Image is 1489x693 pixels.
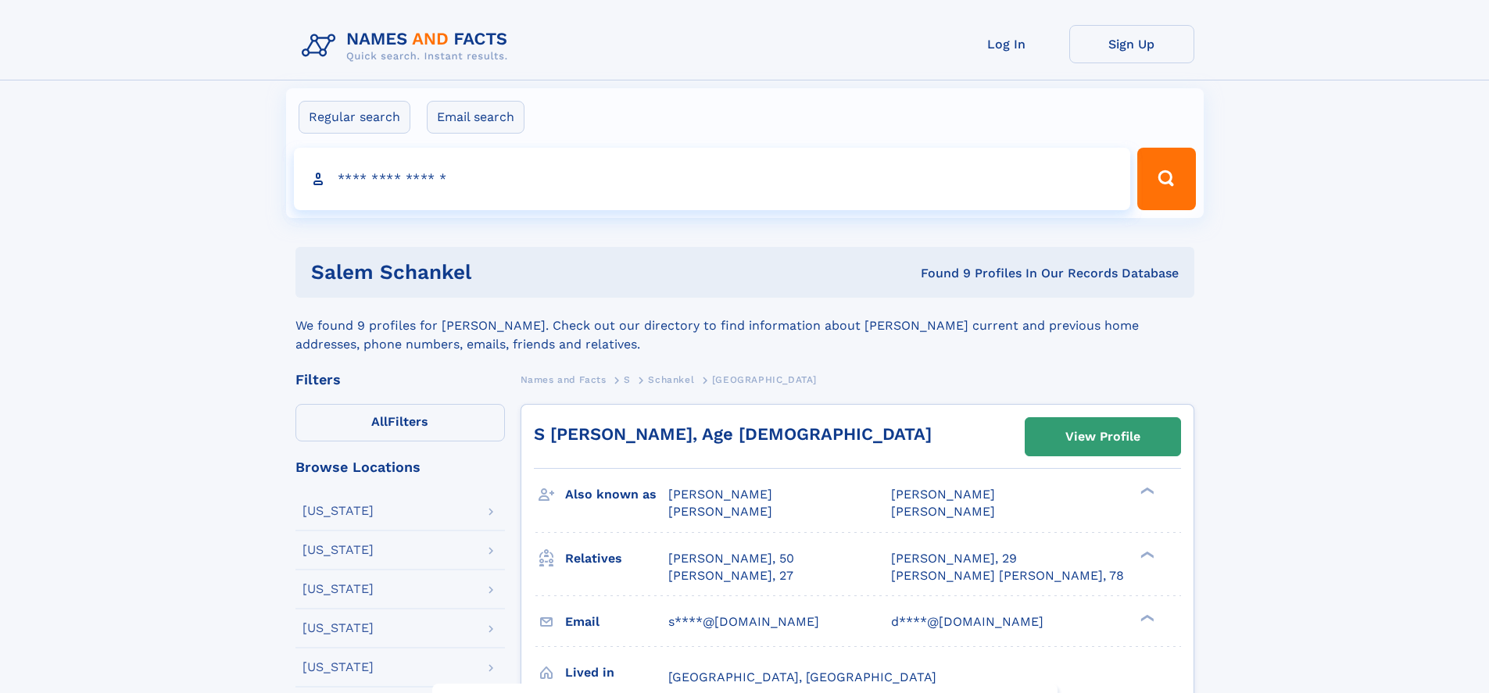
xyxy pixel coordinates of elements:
div: Filters [295,373,505,387]
a: [PERSON_NAME], 29 [891,550,1017,567]
span: Schankel [648,374,694,385]
div: ❯ [1136,486,1155,496]
h3: Relatives [565,545,668,572]
div: Found 9 Profiles In Our Records Database [696,265,1179,282]
div: ❯ [1136,613,1155,623]
img: Logo Names and Facts [295,25,521,67]
h3: Lived in [565,659,668,686]
a: S [624,370,631,389]
div: [US_STATE] [302,622,374,634]
div: We found 9 profiles for [PERSON_NAME]. Check out our directory to find information about [PERSON_... [295,298,1194,354]
a: [PERSON_NAME], 50 [668,550,794,567]
label: Regular search [299,101,410,134]
span: S [624,374,631,385]
span: [PERSON_NAME] [891,504,995,519]
a: Schankel [648,370,694,389]
label: Filters [295,404,505,441]
input: search input [294,148,1131,210]
div: Browse Locations [295,460,505,474]
a: Names and Facts [521,370,607,389]
div: ❯ [1136,549,1155,559]
span: All [371,414,388,429]
a: [PERSON_NAME], 27 [668,567,793,584]
span: [PERSON_NAME] [891,487,995,502]
span: [GEOGRAPHIC_DATA], [GEOGRAPHIC_DATA] [668,670,936,684]
a: [PERSON_NAME] [PERSON_NAME], 78 [891,567,1124,584]
a: S [PERSON_NAME], Age [DEMOGRAPHIC_DATA] [534,424,932,444]
h1: salem schankel [311,263,696,282]
div: [US_STATE] [302,544,374,556]
h3: Also known as [565,481,668,508]
div: [US_STATE] [302,661,374,673]
span: [GEOGRAPHIC_DATA] [712,374,817,385]
button: Search Button [1137,148,1195,210]
a: View Profile [1025,418,1180,455]
span: [PERSON_NAME] [668,504,772,519]
div: [US_STATE] [302,583,374,595]
div: [US_STATE] [302,505,374,517]
label: Email search [427,101,524,134]
h3: Email [565,609,668,635]
div: View Profile [1065,419,1140,455]
a: Sign Up [1069,25,1194,63]
span: [PERSON_NAME] [668,487,772,502]
a: Log In [944,25,1069,63]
